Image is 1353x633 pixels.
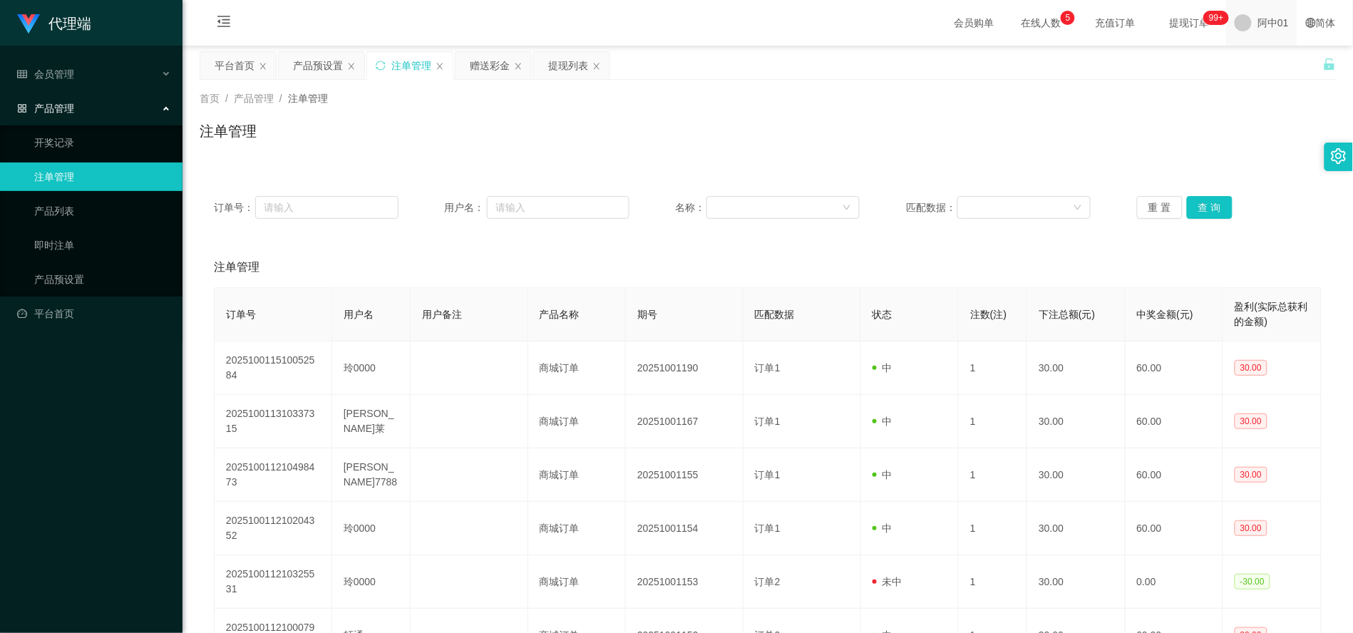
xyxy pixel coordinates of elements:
[487,196,629,219] input: 请输入
[626,395,744,448] td: 20251001167
[332,448,411,502] td: [PERSON_NAME]7788
[17,103,27,113] i: 图标： AppStore-O
[1169,17,1209,29] font: 提现订单
[1021,17,1061,29] font: 在线人数
[1095,17,1135,29] font: 充值订单
[626,341,744,395] td: 20251001190
[675,200,706,215] span: 名称：
[755,416,781,427] span: 订单1
[1235,467,1267,483] span: 30.00
[755,469,781,480] span: 订单1
[234,93,274,104] span: 产品管理
[1235,574,1270,590] span: -30.00
[883,469,892,480] font: 中
[883,523,892,534] font: 中
[215,52,254,79] div: 平台首页
[34,265,171,294] a: 产品预设置
[1137,309,1193,320] span: 中奖金额(元)
[215,395,332,448] td: 202510011310337315
[1074,203,1082,213] i: 图标： 向下
[1066,11,1071,25] p: 5
[1126,555,1223,609] td: 0.00
[1235,301,1308,327] span: 盈利(实际总获利的金额)
[215,448,332,502] td: 202510011210498473
[626,502,744,555] td: 20251001154
[843,203,851,213] i: 图标： 向下
[279,93,282,104] span: /
[755,523,781,534] span: 订单1
[214,200,255,215] span: 订单号：
[215,555,332,609] td: 202510011210325531
[528,448,626,502] td: 商城订单
[332,502,411,555] td: 玲0000
[959,555,1027,609] td: 1
[1306,18,1316,28] i: 图标： global
[528,395,626,448] td: 商城订单
[48,1,91,46] h1: 代理端
[1235,413,1267,429] span: 30.00
[200,93,220,104] span: 首页
[470,52,510,79] div: 赠送彩金
[970,309,1007,320] span: 注数(注)
[34,103,74,114] font: 产品管理
[17,14,40,34] img: logo.9652507e.png
[34,231,171,259] a: 即时注单
[906,200,957,215] span: 匹配数据：
[200,120,257,142] h1: 注单管理
[1126,341,1223,395] td: 60.00
[1126,395,1223,448] td: 60.00
[755,362,781,374] span: 订单1
[288,93,328,104] span: 注单管理
[959,341,1027,395] td: 1
[17,17,91,29] a: 代理端
[1126,502,1223,555] td: 60.00
[959,502,1027,555] td: 1
[1027,448,1125,502] td: 30.00
[883,416,892,427] font: 中
[1061,11,1075,25] sup: 5
[548,52,588,79] div: 提现列表
[225,93,228,104] span: /
[1187,196,1233,219] button: 查 询
[528,341,626,395] td: 商城订单
[34,163,171,191] a: 注单管理
[873,309,892,320] span: 状态
[1027,555,1125,609] td: 30.00
[626,555,744,609] td: 20251001153
[1235,520,1267,536] span: 30.00
[200,1,248,46] i: 图标： menu-fold
[1039,309,1095,320] span: 下注总额(元)
[528,502,626,555] td: 商城订单
[1027,395,1125,448] td: 30.00
[445,200,488,215] span: 用户名：
[344,309,374,320] span: 用户名
[959,448,1027,502] td: 1
[755,576,781,587] span: 订单2
[17,69,27,79] i: 图标： table
[1027,502,1125,555] td: 30.00
[1203,11,1229,25] sup: 1211
[34,68,74,80] font: 会员管理
[293,52,343,79] div: 产品预设置
[226,309,256,320] span: 订单号
[34,197,171,225] a: 产品列表
[514,62,523,71] i: 图标： 关闭
[1126,448,1223,502] td: 60.00
[1137,196,1183,219] button: 重 置
[17,299,171,328] a: 图标： 仪表板平台首页
[528,555,626,609] td: 商城订单
[755,309,795,320] span: 匹配数据
[592,62,601,71] i: 图标： 关闭
[215,502,332,555] td: 202510011210204352
[1323,58,1336,71] i: 图标： 解锁
[259,62,267,71] i: 图标： 关闭
[883,362,892,374] font: 中
[1331,148,1347,164] i: 图标： 设置
[626,448,744,502] td: 20251001155
[540,309,580,320] span: 产品名称
[34,128,171,157] a: 开奖记录
[332,395,411,448] td: [PERSON_NAME]莱
[1027,341,1125,395] td: 30.00
[436,62,444,71] i: 图标： 关闭
[214,259,259,276] span: 注单管理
